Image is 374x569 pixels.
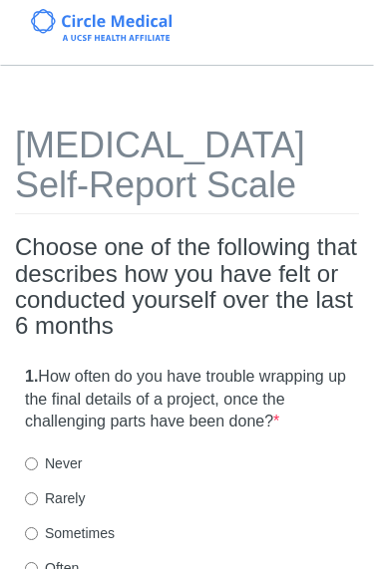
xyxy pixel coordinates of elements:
[25,488,85,508] label: Rarely
[31,9,172,41] img: Circle Medical Logo
[25,523,115,543] label: Sometimes
[25,527,38,540] input: Sometimes
[25,368,38,385] strong: 1.
[25,366,349,434] label: How often do you have trouble wrapping up the final details of a project, once the challenging pa...
[25,453,82,473] label: Never
[25,492,38,505] input: Rarely
[25,457,38,470] input: Never
[15,126,359,214] h1: [MEDICAL_DATA] Self-Report Scale
[15,234,359,340] h2: Choose one of the following that describes how you have felt or conducted yourself over the last ...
